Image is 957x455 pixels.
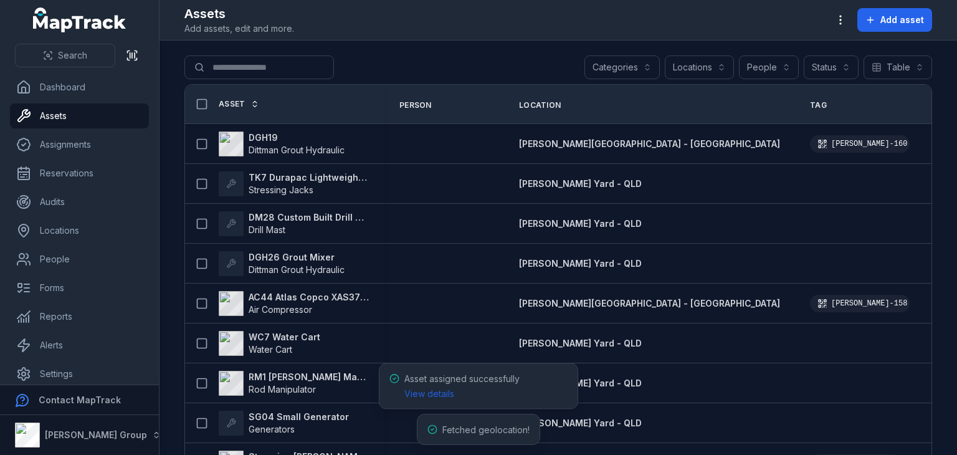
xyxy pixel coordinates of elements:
strong: DGH19 [249,132,345,144]
span: Fetched geolocation! [442,424,530,435]
span: Air Compressor [249,304,312,315]
a: TK7 Durapac Lightweight 100TStressing Jacks [219,171,369,196]
span: Search [58,49,87,62]
span: Person [399,100,432,110]
span: Add assets, edit and more. [184,22,294,35]
a: [PERSON_NAME][GEOGRAPHIC_DATA] - [GEOGRAPHIC_DATA] [519,138,780,150]
a: [PERSON_NAME] Yard - QLD [519,377,642,390]
a: [PERSON_NAME] Yard - QLD [519,417,642,429]
span: [PERSON_NAME] Yard - QLD [519,178,642,189]
span: Dittman Grout Hydraulic [249,145,345,155]
a: DGH26 Grout MixerDittman Grout Hydraulic [219,251,345,276]
div: [PERSON_NAME]-160 [810,135,910,153]
span: Location [519,100,561,110]
strong: [PERSON_NAME] Group [45,429,147,440]
strong: Contact MapTrack [39,395,121,405]
strong: DM28 Custom Built Drill Mast [249,211,369,224]
span: Add asset [880,14,924,26]
a: AC44 Atlas Copco XAS375TAAir Compressor [219,291,369,316]
strong: AC44 Atlas Copco XAS375TA [249,291,369,304]
span: [PERSON_NAME] Yard - QLD [519,418,642,428]
a: Alerts [10,333,149,358]
span: Dittman Grout Hydraulic [249,264,345,275]
button: People [739,55,799,79]
h2: Assets [184,5,294,22]
span: [PERSON_NAME] Yard - QLD [519,218,642,229]
span: Stressing Jacks [249,184,313,195]
span: [PERSON_NAME][GEOGRAPHIC_DATA] - [GEOGRAPHIC_DATA] [519,298,780,309]
a: MapTrack [33,7,126,32]
button: Locations [665,55,734,79]
a: DGH19Dittman Grout Hydraulic [219,132,345,156]
a: Assets [10,103,149,128]
span: Drill Mast [249,224,285,235]
button: Categories [584,55,660,79]
button: Add asset [857,8,932,32]
button: Table [864,55,932,79]
a: [PERSON_NAME][GEOGRAPHIC_DATA] - [GEOGRAPHIC_DATA] [519,297,780,310]
strong: WC7 Water Cart [249,331,320,343]
span: [PERSON_NAME] Yard - QLD [519,378,642,388]
a: [PERSON_NAME] Yard - QLD [519,178,642,190]
span: Tag [810,100,827,110]
div: [PERSON_NAME]-158 [810,295,910,312]
a: Reservations [10,161,149,186]
a: Settings [10,362,149,386]
a: View details [404,388,454,400]
strong: DGH26 Grout Mixer [249,251,345,264]
span: Asset assigned successfully [404,373,520,399]
span: Rod Manipulator [249,384,316,395]
a: [PERSON_NAME] Yard - QLD [519,218,642,230]
a: [PERSON_NAME] Yard - QLD [519,337,642,350]
strong: SG04 Small Generator [249,411,349,423]
a: Forms [10,275,149,300]
button: Search [15,44,115,67]
a: People [10,247,149,272]
span: [PERSON_NAME] Yard - QLD [519,338,642,348]
span: Asset [219,99,245,109]
a: RM1 [PERSON_NAME] ManipulatorRod Manipulator [219,371,369,396]
span: Water Cart [249,344,292,355]
a: Reports [10,304,149,329]
strong: TK7 Durapac Lightweight 100T [249,171,369,184]
a: [PERSON_NAME] Yard - QLD [519,257,642,270]
a: Asset [219,99,259,109]
a: WC7 Water CartWater Cart [219,331,320,356]
span: [PERSON_NAME][GEOGRAPHIC_DATA] - [GEOGRAPHIC_DATA] [519,138,780,149]
a: Dashboard [10,75,149,100]
a: Audits [10,189,149,214]
a: Assignments [10,132,149,157]
a: SG04 Small GeneratorGenerators [219,411,349,436]
a: DM28 Custom Built Drill MastDrill Mast [219,211,369,236]
strong: RM1 [PERSON_NAME] Manipulator [249,371,369,383]
button: Status [804,55,859,79]
span: Generators [249,424,295,434]
span: [PERSON_NAME] Yard - QLD [519,258,642,269]
a: Locations [10,218,149,243]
